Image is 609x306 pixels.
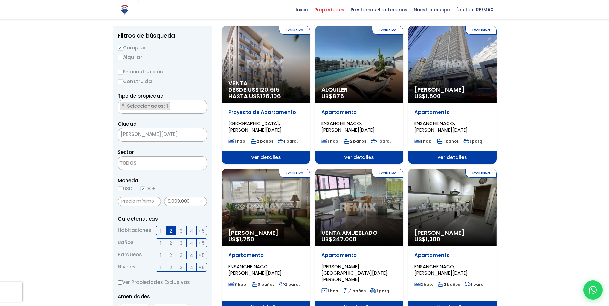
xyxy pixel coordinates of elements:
[164,197,207,206] input: Precio máximo
[119,4,130,15] img: Logo de REMAX
[118,77,207,85] label: Construida
[279,282,300,287] span: 2 parq.
[321,120,375,133] span: ENSANCHE NACO, [PERSON_NAME][DATE]
[190,239,193,247] span: 4
[118,278,207,286] label: Ver Propiedades Exclusivas
[453,5,497,14] span: Únete a RE/MAX
[198,239,205,247] span: +5
[160,227,161,235] span: 1
[180,227,183,235] span: 3
[170,227,172,235] span: 2
[222,26,310,164] a: Exclusiva Venta DESDE US$120,615 HASTA US$176,106 Proyecto de Apartamento [GEOGRAPHIC_DATA], [PER...
[118,79,123,84] input: Construida
[198,227,205,235] span: +5
[278,139,298,144] span: 1 parq.
[118,44,207,52] label: Comprar
[321,235,357,243] span: US$
[198,251,205,259] span: +5
[347,5,411,14] span: Préstamos Hipotecarios
[228,80,304,87] span: Venta
[140,186,145,191] input: DOP
[190,251,193,259] span: 4
[118,70,123,75] input: En construcción
[170,263,172,271] span: 2
[118,184,133,192] label: USD
[259,86,280,94] span: 120,615
[191,130,200,140] button: Remove all items
[200,102,203,108] span: ×
[140,184,156,192] label: DOP
[228,282,247,287] span: 3 hab.
[197,132,200,138] span: ×
[260,92,281,100] span: 176,106
[414,92,441,100] span: US$
[118,92,164,99] span: Tipo de propiedad
[321,92,344,100] span: US$
[321,263,387,283] span: [PERSON_NAME][GEOGRAPHIC_DATA][DATE][PERSON_NAME]
[438,282,460,287] span: 2 baños
[228,93,304,99] span: HASTA US$
[372,169,403,178] span: Exclusiva
[414,109,490,115] p: Apartamento
[426,92,441,100] span: 1,500
[118,121,137,127] span: Ciudad
[370,288,390,293] span: 1 parq.
[118,53,207,61] label: Alquilar
[118,293,207,301] p: Amenidades
[321,252,397,259] p: Apartamento
[118,238,134,247] span: Baños
[180,239,183,247] span: 3
[126,103,170,109] span: Seleccionados: 1
[437,139,459,144] span: 1 baños
[228,109,304,115] p: Proyecto de Apartamento
[315,26,403,164] a: Exclusiva Alquiler US$875 Apartamento ENSANCHE NACO, [PERSON_NAME][DATE] 1 hab. 2 baños 1 parq. V...
[414,282,433,287] span: 2 hab.
[170,239,172,247] span: 2
[120,102,170,110] li: APARTAMENTO
[118,186,123,191] input: USD
[118,197,161,206] input: Precio mínimo
[118,263,135,272] span: Niveles
[279,169,310,178] span: Exclusiva
[408,151,496,164] span: Ver detalles
[200,102,204,108] button: Remove all items
[411,5,453,14] span: Nuestro equipo
[463,139,483,144] span: 1 parq.
[414,230,490,236] span: [PERSON_NAME]
[118,68,207,76] label: En construcción
[222,151,310,164] span: Ver detalles
[239,235,254,243] span: 1,750
[228,139,246,144] span: 1 hab.
[333,235,357,243] span: 247,000
[160,263,161,271] span: 1
[118,100,122,114] textarea: Search
[121,102,125,108] span: ×
[160,239,161,247] span: 1
[118,128,207,142] span: SANTO DOMINGO DE GUZMÁN
[321,87,397,93] span: Alquiler
[465,282,484,287] span: 1 parq.
[118,251,142,259] span: Parqueos
[414,235,440,243] span: US$
[321,109,397,115] p: Apartamento
[251,139,273,144] span: 2 baños
[228,230,304,236] span: [PERSON_NAME]
[228,252,304,259] p: Apartamento
[465,169,497,178] span: Exclusiva
[118,157,180,170] textarea: Search
[321,139,339,144] span: 1 hab.
[190,227,193,235] span: 4
[371,139,391,144] span: 1 parq.
[198,263,205,271] span: +5
[180,251,183,259] span: 3
[118,226,151,235] span: Habitaciones
[228,263,282,276] span: ENSANCHE NACO, [PERSON_NAME][DATE]
[170,251,172,259] span: 2
[118,176,207,184] span: Moneda
[344,139,366,144] span: 2 baños
[190,263,193,271] span: 4
[180,263,183,271] span: 3
[414,263,468,276] span: ENSANCHE NACO, [PERSON_NAME][DATE]
[228,87,304,99] span: DESDE US$
[118,46,123,51] input: Comprar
